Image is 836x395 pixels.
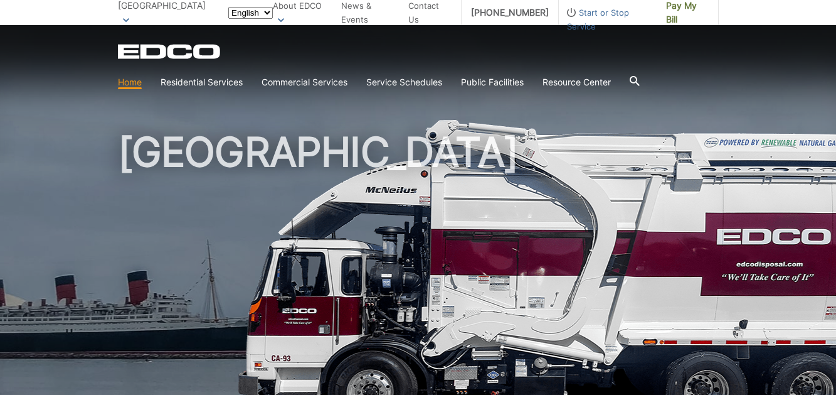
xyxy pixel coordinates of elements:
a: Residential Services [161,75,243,89]
a: Public Facilities [461,75,524,89]
a: Commercial Services [262,75,347,89]
a: EDCD logo. Return to the homepage. [118,44,222,59]
select: Select a language [228,7,273,19]
a: Resource Center [542,75,611,89]
a: Home [118,75,142,89]
a: Service Schedules [366,75,442,89]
